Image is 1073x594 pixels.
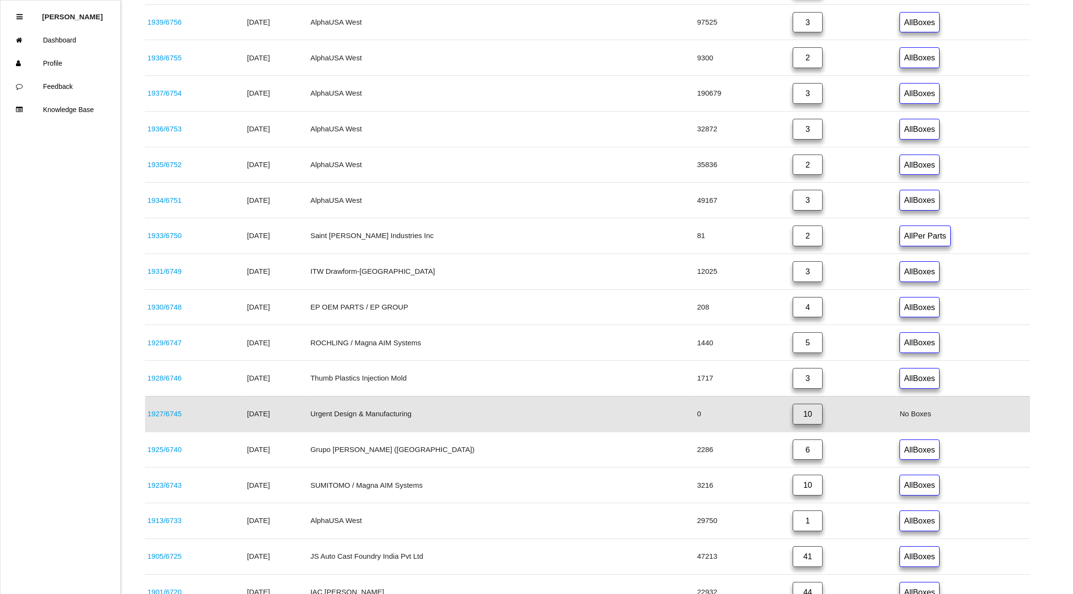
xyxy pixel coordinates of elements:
a: 1930/6748 [147,303,182,311]
a: 1905/6725 [147,552,182,560]
a: AllBoxes [899,439,939,460]
a: 1923/6743 [147,481,182,489]
td: AlphaUSA West [308,76,695,112]
a: Dashboard [0,28,120,52]
a: AllBoxes [899,475,939,495]
a: 1928/6746 [147,374,182,382]
td: 9300 [695,40,790,76]
td: [DATE] [245,432,308,467]
td: AlphaUSA West [308,147,695,183]
a: 3 [793,261,823,282]
a: 2 [793,47,823,68]
td: [DATE] [245,183,308,218]
td: [DATE] [245,147,308,183]
a: AllBoxes [899,155,939,175]
a: 10 [793,475,823,495]
td: 2286 [695,432,790,467]
a: AllBoxes [899,190,939,211]
a: AllBoxes [899,83,939,104]
a: 4 [793,297,823,318]
td: 208 [695,289,790,325]
td: ITW Drawform-[GEOGRAPHIC_DATA] [308,254,695,289]
td: [DATE] [245,4,308,40]
a: AllBoxes [899,261,939,282]
td: [DATE] [245,503,308,539]
a: AllBoxes [899,297,939,318]
td: [DATE] [245,361,308,396]
a: AllBoxes [899,368,939,389]
a: 1929/6747 [147,339,182,347]
td: Grupo [PERSON_NAME] ([GEOGRAPHIC_DATA]) [308,432,695,467]
div: Close [16,5,23,28]
td: 0 [695,396,790,432]
td: AlphaUSA West [308,111,695,147]
td: 97525 [695,4,790,40]
a: 1913/6733 [147,516,182,524]
a: AllBoxes [899,510,939,531]
td: [DATE] [245,396,308,432]
a: 2 [793,155,823,175]
a: 2 [793,226,823,246]
a: 5 [793,332,823,353]
a: 3 [793,190,823,211]
td: 35836 [695,147,790,183]
a: 1939/6756 [147,18,182,26]
a: 1937/6754 [147,89,182,97]
td: 81 [695,218,790,254]
p: Diana Harris [42,5,103,21]
td: [DATE] [245,111,308,147]
td: 12025 [695,254,790,289]
a: AllBoxes [899,332,939,353]
a: 3 [793,119,823,140]
td: AlphaUSA West [308,503,695,539]
td: 3216 [695,467,790,503]
td: 1717 [695,361,790,396]
td: AlphaUSA West [308,4,695,40]
a: 1934/6751 [147,196,182,204]
td: AlphaUSA West [308,183,695,218]
a: 1933/6750 [147,231,182,240]
a: 1925/6740 [147,445,182,453]
a: 1936/6753 [147,125,182,133]
td: [DATE] [245,289,308,325]
a: 1935/6752 [147,160,182,169]
td: Saint [PERSON_NAME] Industries Inc [308,218,695,254]
td: [DATE] [245,218,308,254]
td: SUMITOMO / Magna AIM Systems [308,467,695,503]
td: ROCHLING / Magna AIM Systems [308,325,695,361]
a: 10 [793,404,823,424]
td: [DATE] [245,76,308,112]
a: AllPer Parts [899,226,950,246]
td: 1440 [695,325,790,361]
a: AllBoxes [899,47,939,68]
td: [DATE] [245,325,308,361]
td: EP OEM PARTS / EP GROUP [308,289,695,325]
td: 190679 [695,76,790,112]
td: [DATE] [245,467,308,503]
td: 29750 [695,503,790,539]
a: 41 [793,546,823,567]
a: 1 [793,510,823,531]
td: No Boxes [897,396,1030,432]
td: AlphaUSA West [308,40,695,76]
a: 1927/6745 [147,410,182,418]
td: 49167 [695,183,790,218]
td: Thumb Plastics Injection Mold [308,361,695,396]
td: 47213 [695,538,790,574]
a: 1938/6755 [147,54,182,62]
td: 32872 [695,111,790,147]
a: 3 [793,83,823,104]
a: AllBoxes [899,12,939,33]
a: Profile [0,52,120,75]
a: AllBoxes [899,119,939,140]
td: [DATE] [245,40,308,76]
a: Knowledge Base [0,98,120,121]
td: Urgent Design & Manufacturing [308,396,695,432]
td: [DATE] [245,538,308,574]
a: 6 [793,439,823,460]
a: 3 [793,12,823,33]
a: AllBoxes [899,546,939,567]
td: [DATE] [245,254,308,289]
a: 1931/6749 [147,267,182,275]
td: JS Auto Cast Foundry India Pvt Ltd [308,538,695,574]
